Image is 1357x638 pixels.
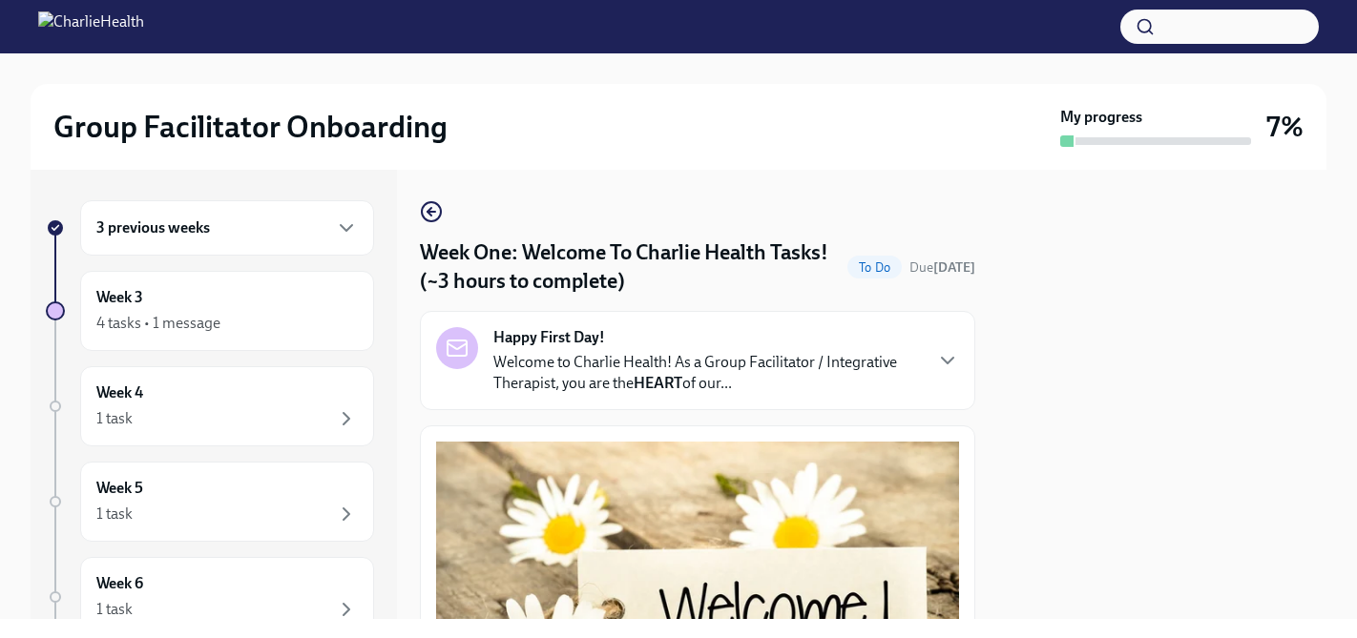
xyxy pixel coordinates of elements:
[96,504,133,525] div: 1 task
[420,238,840,296] h4: Week One: Welcome To Charlie Health Tasks! (~3 hours to complete)
[46,366,374,446] a: Week 41 task
[46,557,374,637] a: Week 61 task
[46,271,374,351] a: Week 34 tasks • 1 message
[96,478,143,499] h6: Week 5
[80,200,374,256] div: 3 previous weeks
[847,260,902,275] span: To Do
[909,259,975,276] span: Due
[634,374,682,392] strong: HEART
[1060,107,1142,128] strong: My progress
[53,108,448,146] h2: Group Facilitator Onboarding
[933,259,975,276] strong: [DATE]
[46,462,374,542] a: Week 51 task
[96,408,133,429] div: 1 task
[96,599,133,620] div: 1 task
[96,382,143,403] h6: Week 4
[493,352,921,394] p: Welcome to Charlie Health! As a Group Facilitator / Integrative Therapist, you are the of our...
[493,327,605,348] strong: Happy First Day!
[96,287,143,308] h6: Week 3
[38,11,144,42] img: CharlieHealth
[1266,110,1304,144] h3: 7%
[96,313,220,334] div: 4 tasks • 1 message
[909,258,975,277] span: October 6th, 2025 08:00
[96,217,210,238] h6: 3 previous weeks
[96,573,143,594] h6: Week 6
